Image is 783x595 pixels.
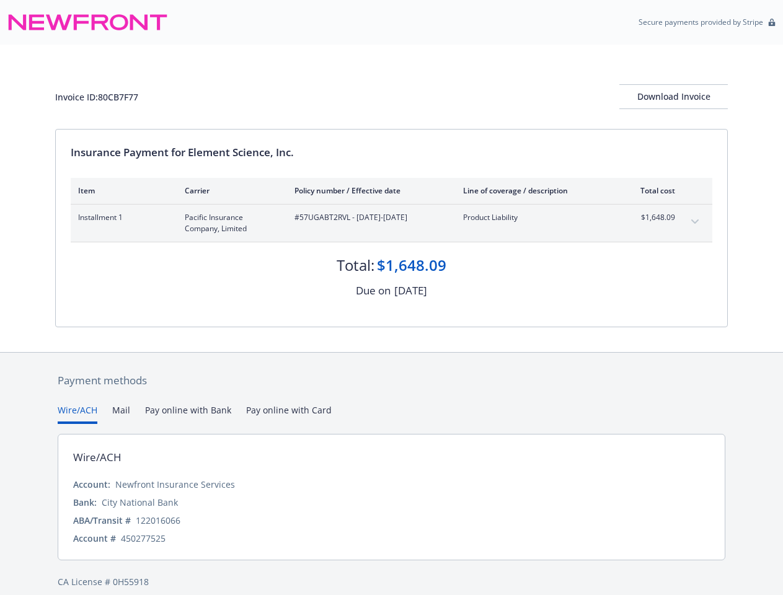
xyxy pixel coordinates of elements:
div: Bank: [73,496,97,509]
div: ABA/Transit # [73,514,131,527]
span: Pacific Insurance Company, Limited [185,212,275,234]
div: 122016066 [136,514,180,527]
div: Invoice ID: 80CB7F77 [55,90,138,104]
div: Download Invoice [619,85,728,108]
p: Secure payments provided by Stripe [639,17,763,27]
div: Insurance Payment for Element Science, Inc. [71,144,712,161]
button: Pay online with Bank [145,403,231,424]
div: Due on [356,283,391,299]
div: 450277525 [121,532,166,545]
div: Item [78,185,165,196]
div: City National Bank [102,496,178,509]
div: Wire/ACH [73,449,122,465]
div: $1,648.09 [377,255,446,276]
span: Installment 1 [78,212,165,223]
div: CA License # 0H55918 [58,575,725,588]
div: [DATE] [394,283,427,299]
div: Total: [337,255,374,276]
span: Product Liability [463,212,609,223]
button: expand content [685,212,705,232]
button: Wire/ACH [58,403,97,424]
div: Total cost [629,185,675,196]
div: Account # [73,532,116,545]
div: Payment methods [58,372,725,389]
span: #57UGABT2RVL - [DATE]-[DATE] [294,212,443,223]
div: Carrier [185,185,275,196]
div: Account: [73,478,110,491]
button: Download Invoice [619,84,728,109]
div: Policy number / Effective date [294,185,443,196]
button: Pay online with Card [246,403,332,424]
div: Newfront Insurance Services [115,478,235,491]
div: Line of coverage / description [463,185,609,196]
button: Mail [112,403,130,424]
span: $1,648.09 [629,212,675,223]
div: Installment 1Pacific Insurance Company, Limited#57UGABT2RVL - [DATE]-[DATE]Product Liability$1,64... [71,205,712,242]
